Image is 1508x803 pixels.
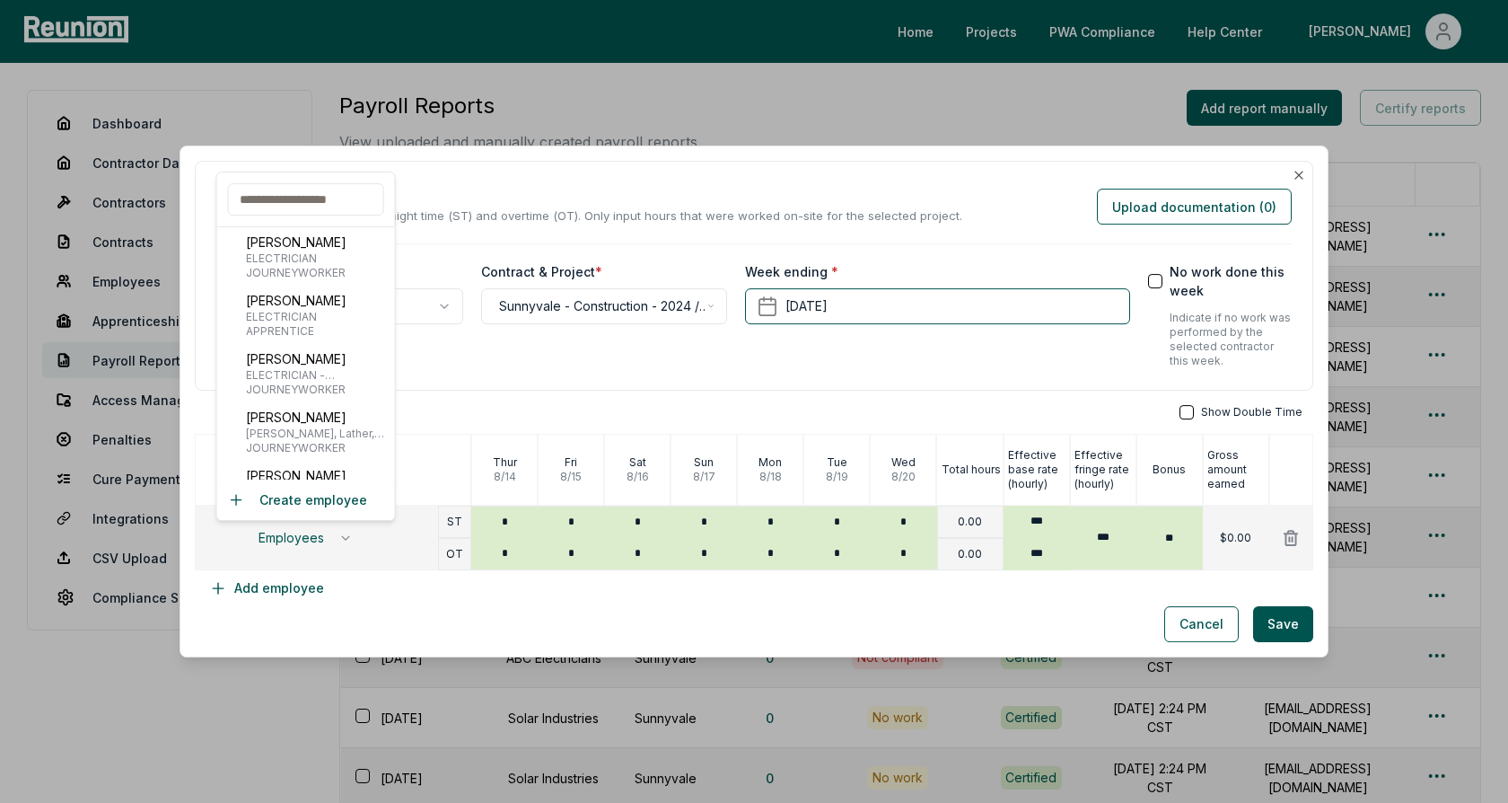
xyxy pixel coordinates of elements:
[228,490,367,509] button: Create employee
[1220,531,1251,545] p: $0.00
[565,455,577,470] p: Fri
[246,251,346,266] span: ELECTRICIAN
[827,455,847,470] p: Tue
[694,455,714,470] p: Sun
[958,515,982,529] p: 0.00
[259,531,324,545] span: Employees
[246,233,346,251] p: [PERSON_NAME]
[1170,262,1292,300] label: No work done this week
[758,455,782,470] p: Mon
[745,262,838,281] label: Week ending
[246,349,388,368] p: [PERSON_NAME]
[246,324,346,339] span: APPRENTICE
[246,310,346,324] span: ELECTRICIAN
[494,470,516,484] p: 8 / 14
[826,470,848,484] p: 8 / 19
[1074,448,1135,491] p: Effective fringe rate (hourly)
[481,262,602,281] label: Contract & Project
[942,463,1001,477] p: Total hours
[1253,606,1313,642] button: Save
[1008,448,1069,491] p: Effective base rate (hourly)
[891,470,916,484] p: 8 / 20
[958,547,982,561] p: 0.00
[759,470,782,484] p: 8 / 18
[693,470,715,484] p: 8 / 17
[246,291,346,310] p: [PERSON_NAME]
[493,455,517,470] p: Thur
[627,470,649,484] p: 8 / 16
[246,408,388,427] p: [PERSON_NAME]
[1170,311,1292,368] p: Indicate if no work was performed by the selected contractor this week.
[1207,448,1268,491] p: Gross amount earned
[216,183,962,207] h2: Add a payroll report
[446,547,463,561] p: OT
[1201,405,1302,419] span: Show Double Time
[195,570,338,606] button: Add employee
[246,427,388,441] span: [PERSON_NAME], Lather, Millwright, Piledriver, and Soft Floor Layer - Building
[1164,606,1239,642] button: Cancel
[447,515,462,529] p: ST
[745,288,1129,324] button: [DATE]
[891,455,916,470] p: Wed
[246,441,388,455] span: JOURNEYWORKER
[246,368,388,383] span: ELECTRICIAN - ELECTRICAL TECHNICIAN
[629,455,646,470] p: Sat
[216,207,962,225] p: Wages and fringes data for straight time (ST) and overtime (OT). Only input hours that were worke...
[1097,189,1292,225] button: Upload documentation (0)
[246,466,346,485] p: [PERSON_NAME]
[1153,463,1186,477] p: Bonus
[560,470,582,484] p: 8 / 15
[246,266,346,280] span: JOURNEYWORKER
[246,383,388,397] span: JOURNEYWORKER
